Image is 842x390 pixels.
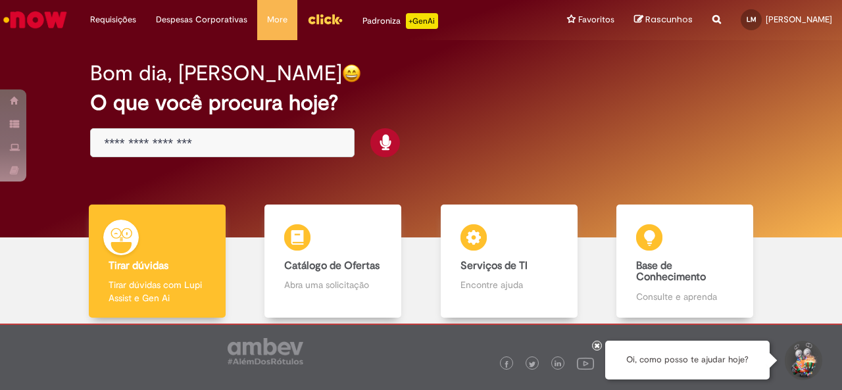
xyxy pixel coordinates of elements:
b: Tirar dúvidas [109,259,168,272]
span: More [267,13,287,26]
img: logo_footer_facebook.png [503,361,510,368]
p: Tirar dúvidas com Lupi Assist e Gen Ai [109,278,206,305]
span: LM [747,15,756,24]
img: logo_footer_youtube.png [577,354,594,372]
span: Despesas Corporativas [156,13,247,26]
p: Abra uma solicitação [284,278,382,291]
p: Consulte e aprenda [636,290,733,303]
img: ServiceNow [1,7,69,33]
b: Base de Conhecimento [636,259,706,284]
button: Iniciar Conversa de Suporte [783,341,822,380]
a: Serviços de TI Encontre ajuda [421,205,597,318]
b: Serviços de TI [460,259,528,272]
a: Rascunhos [634,14,693,26]
div: Oi, como posso te ajudar hoje? [605,341,770,379]
p: Encontre ajuda [460,278,558,291]
a: Tirar dúvidas Tirar dúvidas com Lupi Assist e Gen Ai [69,205,245,318]
a: Base de Conhecimento Consulte e aprenda [597,205,774,318]
span: [PERSON_NAME] [766,14,832,25]
div: Padroniza [362,13,438,29]
img: logo_footer_twitter.png [529,361,535,368]
img: click_logo_yellow_360x200.png [307,9,343,29]
h2: O que você procura hoje? [90,91,751,114]
img: happy-face.png [342,64,361,83]
h2: Bom dia, [PERSON_NAME] [90,62,342,85]
img: logo_footer_ambev_rotulo_gray.png [228,338,303,364]
a: Catálogo de Ofertas Abra uma solicitação [245,205,422,318]
span: Favoritos [578,13,614,26]
b: Catálogo de Ofertas [284,259,380,272]
span: Rascunhos [645,13,693,26]
p: +GenAi [406,13,438,29]
img: logo_footer_linkedin.png [555,360,561,368]
span: Requisições [90,13,136,26]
